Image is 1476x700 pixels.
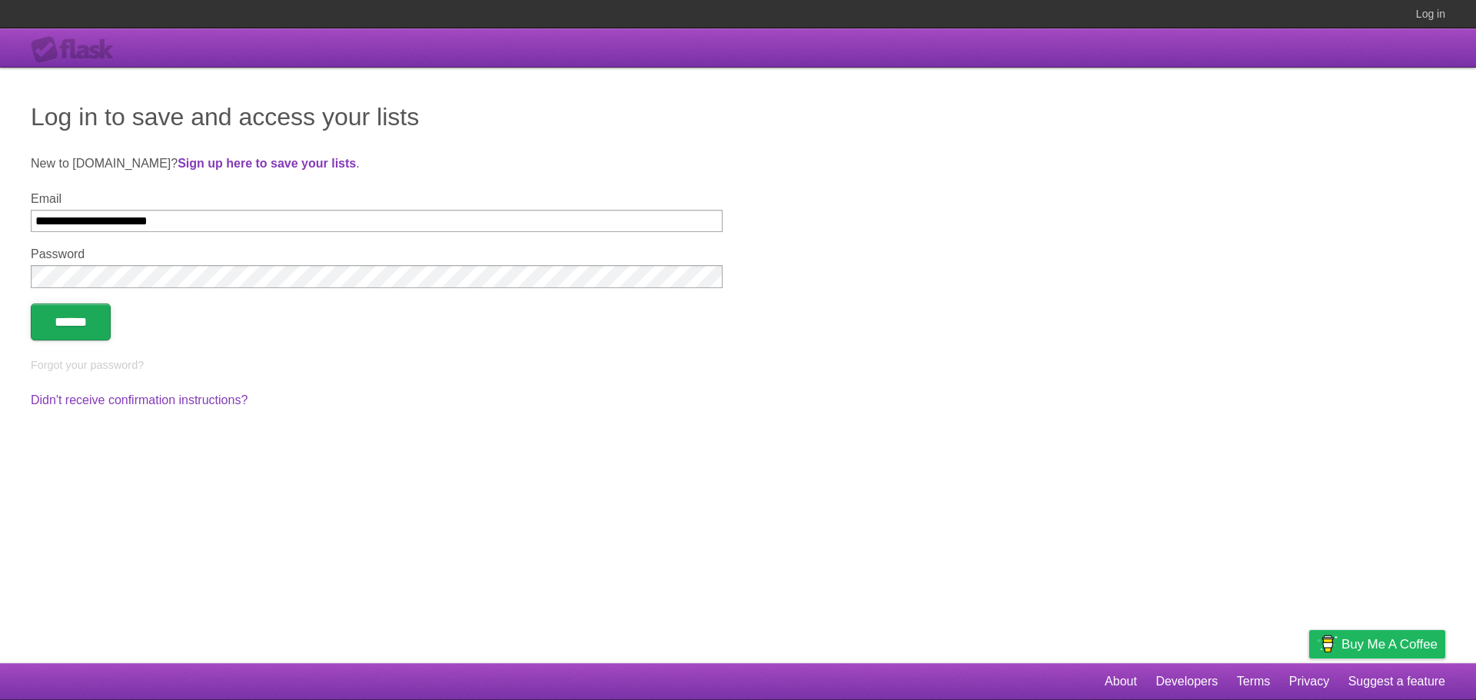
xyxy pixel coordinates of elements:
a: Sign up here to save your lists [178,157,356,170]
label: Password [31,247,723,261]
a: Buy me a coffee [1309,630,1445,659]
label: Email [31,192,723,206]
a: Terms [1237,667,1271,696]
a: Didn't receive confirmation instructions? [31,393,248,406]
span: Buy me a coffee [1341,631,1438,658]
h1: Log in to save and access your lists [31,98,1445,135]
p: New to [DOMAIN_NAME]? . [31,154,1445,173]
a: Forgot your password? [31,359,144,371]
a: Developers [1155,667,1218,696]
div: Flask [31,36,123,64]
a: Suggest a feature [1348,667,1445,696]
img: Buy me a coffee [1317,631,1338,657]
a: About [1105,667,1137,696]
a: Privacy [1289,667,1329,696]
